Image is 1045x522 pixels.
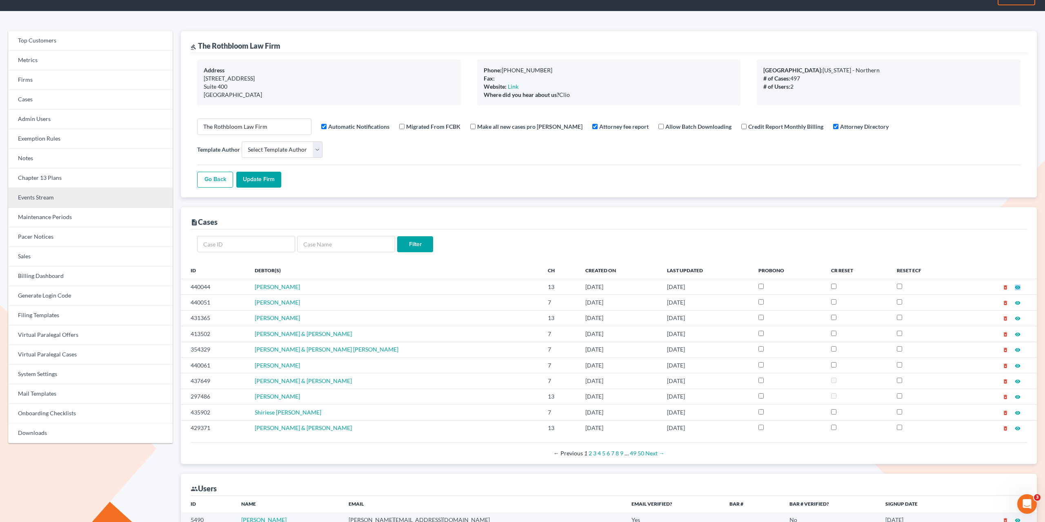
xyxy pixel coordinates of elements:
[541,389,579,404] td: 13
[8,267,173,286] a: Billing Dashboard
[1015,379,1021,384] i: visibility
[197,236,295,252] input: Case ID
[255,314,300,321] a: [PERSON_NAME]
[1017,494,1037,514] iframe: Intercom live chat
[602,450,605,457] a: Page 5
[8,31,173,51] a: Top Customers
[1003,299,1008,306] a: delete_forever
[236,172,281,188] input: Update Firm
[1003,347,1008,353] i: delete_forever
[484,67,502,74] b: Phone:
[1003,379,1008,384] i: delete_forever
[8,404,173,423] a: Onboarding Checklists
[181,389,248,404] td: 297486
[197,145,240,154] label: Template Author
[8,188,173,208] a: Events Stream
[1015,424,1021,431] a: visibility
[616,450,619,457] a: Page 8
[204,83,454,91] div: Suite 400
[197,172,233,188] a: Go Back
[638,450,644,457] a: Page 50
[840,122,889,131] label: Attorney Directory
[660,310,752,326] td: [DATE]
[191,219,198,226] i: description
[508,83,518,90] a: Link
[191,44,196,50] i: gavel
[752,262,825,279] th: ProBono
[1015,316,1021,321] i: visibility
[181,262,248,279] th: ID
[1015,426,1021,431] i: visibility
[763,67,823,74] b: [GEOGRAPHIC_DATA]:
[255,393,300,400] span: [PERSON_NAME]
[1015,332,1021,337] i: visibility
[541,420,579,436] td: 13
[1015,393,1021,400] a: visibility
[8,70,173,90] a: Firms
[1003,332,1008,337] i: delete_forever
[255,330,352,337] a: [PERSON_NAME] & [PERSON_NAME]
[181,279,248,294] td: 440044
[723,496,783,512] th: Bar #
[1003,377,1008,384] a: delete_forever
[584,450,587,457] em: Page 1
[763,75,790,82] b: # of Cases:
[541,279,579,294] td: 13
[1003,424,1008,431] a: delete_forever
[8,129,173,149] a: Exemption Rules
[1003,300,1008,306] i: delete_forever
[181,295,248,310] td: 440051
[541,326,579,342] td: 7
[1003,393,1008,400] a: delete_forever
[484,91,559,98] b: Where did you hear about us?
[197,449,1021,457] div: Pagination
[660,389,752,404] td: [DATE]
[191,217,218,227] div: Cases
[1015,314,1021,321] a: visibility
[8,384,173,404] a: Mail Templates
[181,310,248,326] td: 431365
[660,420,752,436] td: [DATE]
[255,424,352,431] span: [PERSON_NAME] & [PERSON_NAME]
[541,405,579,420] td: 7
[879,496,962,512] th: Signup Date
[1003,410,1008,416] i: delete_forever
[748,122,823,131] label: Credit Report Monthly Billing
[598,450,601,457] a: Page 4
[620,450,623,457] a: Page 9
[181,373,248,389] td: 437649
[204,74,454,83] div: [STREET_ADDRESS]
[204,67,225,74] b: Address
[181,405,248,420] td: 435902
[660,279,752,294] td: [DATE]
[579,373,660,389] td: [DATE]
[541,262,579,279] th: Ch
[255,409,321,416] a: Shiriese [PERSON_NAME]
[255,299,300,306] a: [PERSON_NAME]
[1015,409,1021,416] a: visibility
[255,362,300,369] a: [PERSON_NAME]
[1015,300,1021,306] i: visibility
[8,286,173,306] a: Generate Login Code
[825,262,890,279] th: CR Reset
[8,168,173,188] a: Chapter 13 Plans
[1015,362,1021,369] a: visibility
[1003,283,1008,290] a: delete_forever
[763,66,1014,74] div: [US_STATE] - Northern
[8,345,173,365] a: Virtual Paralegal Cases
[484,91,734,99] div: Clio
[255,283,300,290] span: [PERSON_NAME]
[1015,283,1021,290] a: visibility
[579,279,660,294] td: [DATE]
[1003,346,1008,353] a: delete_forever
[1003,409,1008,416] a: delete_forever
[484,83,507,90] b: Website:
[660,405,752,420] td: [DATE]
[1003,394,1008,400] i: delete_forever
[8,208,173,227] a: Maintenance Periods
[611,450,614,457] a: Page 7
[1015,363,1021,369] i: visibility
[763,74,1014,83] div: 497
